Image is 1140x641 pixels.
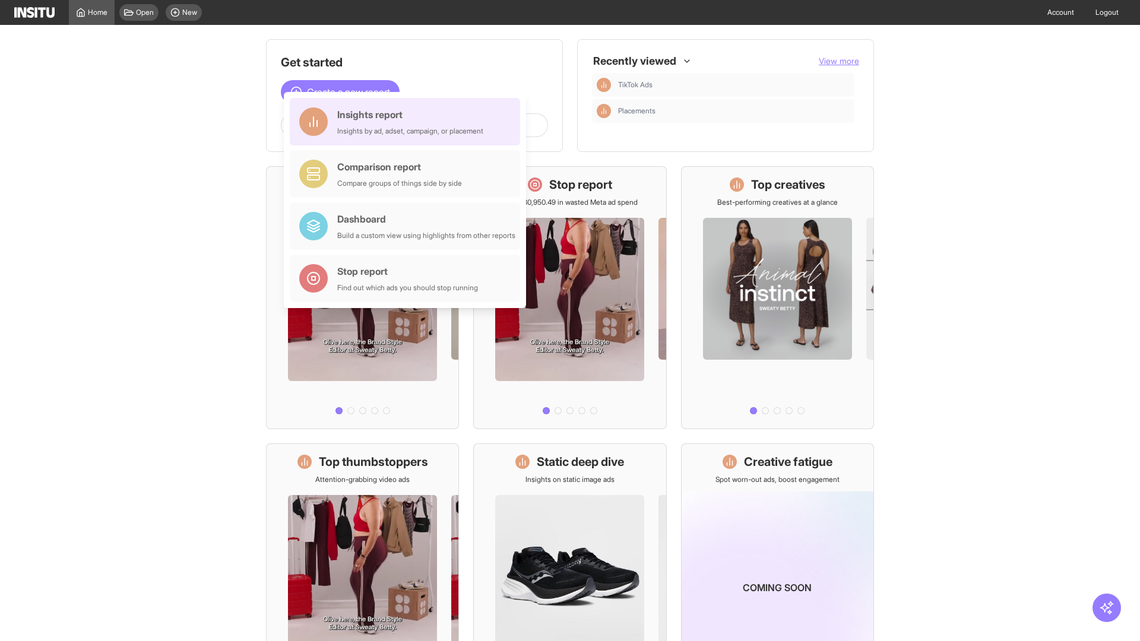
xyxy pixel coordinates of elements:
[88,8,107,17] span: Home
[681,166,874,429] a: Top creativesBest-performing creatives at a glance
[281,80,400,104] button: Create a new report
[549,176,612,193] h1: Stop report
[337,107,483,122] div: Insights report
[717,198,838,207] p: Best-performing creatives at a glance
[751,176,825,193] h1: Top creatives
[337,283,478,293] div: Find out which ads you should stop running
[337,160,462,174] div: Comparison report
[819,56,859,66] span: View more
[537,453,624,470] h1: Static deep dive
[618,106,655,116] span: Placements
[819,55,859,67] button: View more
[307,85,390,99] span: Create a new report
[597,104,611,118] div: Insights
[337,264,478,278] div: Stop report
[136,8,154,17] span: Open
[337,231,515,240] div: Build a custom view using highlights from other reports
[337,126,483,136] div: Insights by ad, adset, campaign, or placement
[502,198,638,207] p: Save £30,950.49 in wasted Meta ad spend
[14,7,55,18] img: Logo
[525,475,615,484] p: Insights on static image ads
[182,8,197,17] span: New
[597,78,611,92] div: Insights
[281,54,548,71] h1: Get started
[337,212,515,226] div: Dashboard
[319,453,428,470] h1: Top thumbstoppers
[618,106,850,116] span: Placements
[266,166,459,429] a: What's live nowSee all active ads instantly
[315,475,410,484] p: Attention-grabbing video ads
[618,80,653,90] span: TikTok Ads
[473,166,666,429] a: Stop reportSave £30,950.49 in wasted Meta ad spend
[618,80,850,90] span: TikTok Ads
[337,179,462,188] div: Compare groups of things side by side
